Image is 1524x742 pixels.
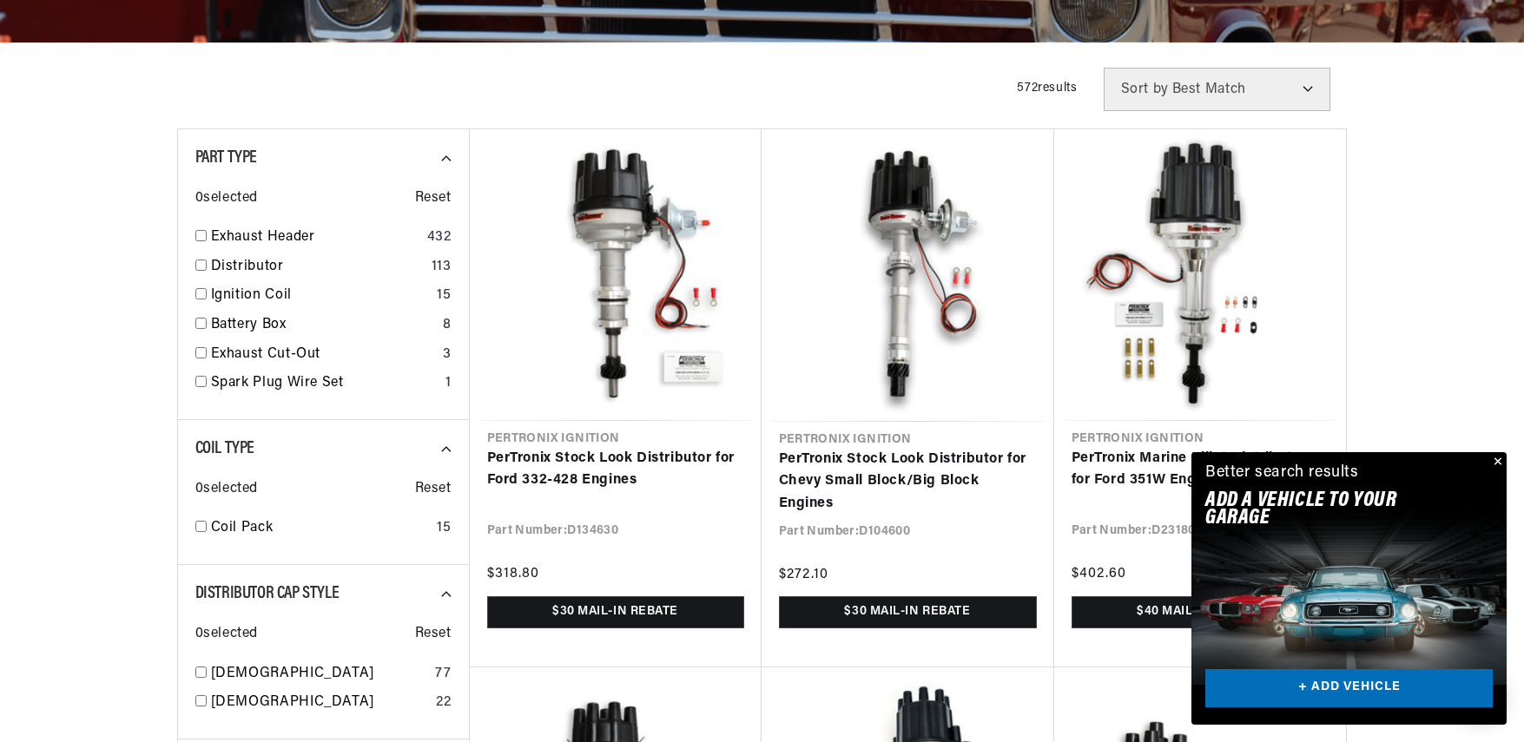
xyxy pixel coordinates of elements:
div: 432 [427,227,452,249]
a: Coil Pack [211,517,431,540]
span: 572 results [1017,82,1077,95]
span: 0 selected [195,187,258,210]
div: 77 [435,663,451,686]
div: 15 [437,285,451,307]
div: 15 [437,517,451,540]
a: Ignition Coil [211,285,431,307]
span: Part Type [195,149,257,167]
a: Spark Plug Wire Set [211,372,439,395]
span: Sort by [1121,82,1169,96]
span: 0 selected [195,623,258,646]
select: Sort by [1104,68,1330,111]
span: Distributor Cap Style [195,585,340,602]
a: PerTronix Marine Billet Distributor for Ford 351W Engines (Ignitor II) [1072,448,1329,492]
a: PerTronix Stock Look Distributor for Ford 332-428 Engines [487,448,744,492]
span: Reset [415,478,452,501]
button: Close [1486,452,1507,473]
a: Distributor [211,256,425,279]
span: 0 selected [195,478,258,501]
a: PerTronix Stock Look Distributor for Chevy Small Block/Big Block Engines [779,449,1037,515]
a: Exhaust Header [211,227,420,249]
a: Exhaust Cut-Out [211,344,436,366]
div: 3 [443,344,452,366]
span: Reset [415,187,452,210]
a: + ADD VEHICLE [1205,669,1493,708]
a: [DEMOGRAPHIC_DATA] [211,692,430,714]
div: 113 [432,256,452,279]
span: Reset [415,623,452,646]
h2: Add A VEHICLE to your garage [1205,492,1449,528]
div: 1 [445,372,452,395]
div: Better search results [1205,461,1359,486]
a: [DEMOGRAPHIC_DATA] [211,663,429,686]
div: 8 [443,314,452,337]
a: Battery Box [211,314,436,337]
span: Coil Type [195,440,254,457]
div: 22 [436,692,451,714]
